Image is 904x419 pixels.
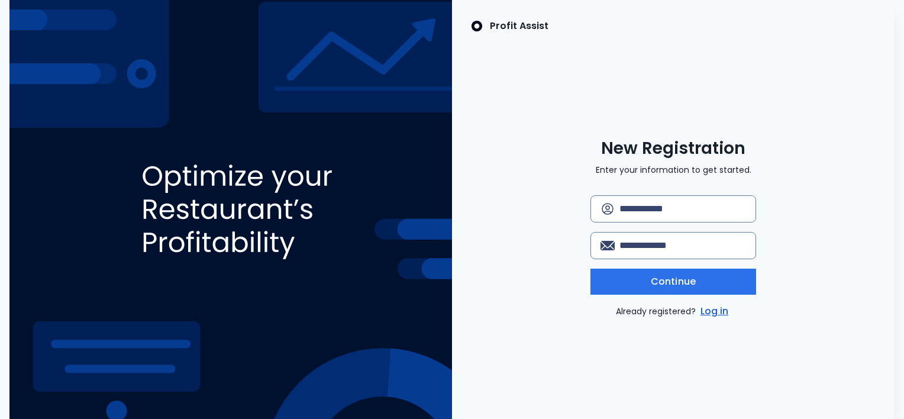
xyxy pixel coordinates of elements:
[616,304,731,318] p: Already registered?
[596,164,751,176] p: Enter your information to get started.
[651,275,696,289] span: Continue
[590,269,756,295] button: Continue
[698,304,731,318] a: Log in
[471,19,483,33] img: SpotOn Logo
[490,19,548,33] p: Profit Assist
[601,138,745,159] span: New Registration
